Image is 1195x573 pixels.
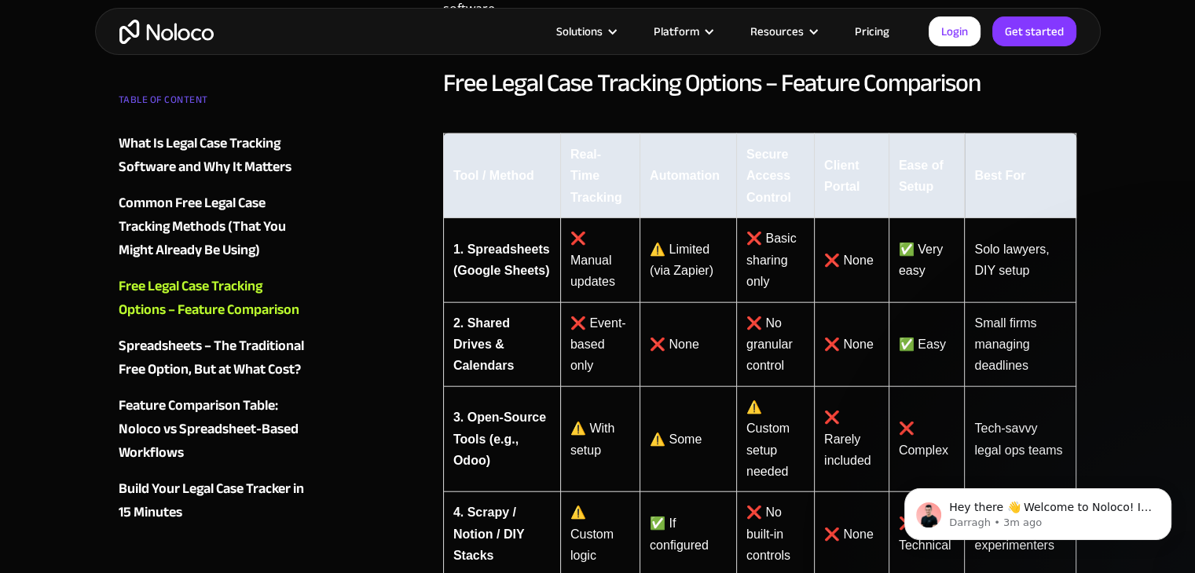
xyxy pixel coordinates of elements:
td: ❌ None [640,302,736,386]
td: ⚠️ Limited (via Zapier) [640,218,736,302]
th: Real-Time Tracking [560,133,640,217]
div: TABLE OF CONTENT [119,88,309,119]
strong: 3. Open-Source Tools (e.g., Odoo) [453,411,546,467]
td: Tech-savvy legal ops teams [965,386,1076,492]
th: Client Portal [814,133,889,217]
td: ❌ Event-based only [560,302,640,386]
h2: Free Legal Case Tracking Options – Feature Comparison [443,68,1077,99]
strong: 2. Shared Drives & Calendars [453,316,514,373]
td: ❌ None [814,218,889,302]
div: Resources [731,21,835,42]
td: ✅ Easy [889,302,965,386]
div: Platform [634,21,731,42]
a: Login [929,16,981,46]
td: ⚠️ With setup [560,386,640,492]
td: ✅ Very easy [889,218,965,302]
a: Pricing [835,21,909,42]
strong: 4. Scrapy / Notion / DIY Stacks [453,505,524,562]
td: Small firms managing deadlines [965,302,1076,386]
div: Solutions [556,21,603,42]
td: ❌ Rarely included [814,386,889,492]
div: Solutions [537,21,634,42]
strong: 1. Spreadsheets (Google Sheets) [453,243,550,277]
td: ⚠️ Some [640,386,736,492]
td: ❌ None [814,302,889,386]
th: Best For [965,133,1076,217]
div: Resources [750,21,804,42]
td: ❌ Complex [889,386,965,492]
div: Platform [654,21,699,42]
td: ❌ Basic sharing only [736,218,814,302]
td: Solo lawyers, DIY setup [965,218,1076,302]
a: Free Legal Case Tracking Options – Feature Comparison [119,275,309,322]
th: Ease of Setup [889,133,965,217]
a: Build Your Legal Case Tracker in 15 Minutes [119,477,309,524]
td: ❌ No granular control [736,302,814,386]
a: home [119,20,214,44]
a: Feature Comparison Table: Noloco vs Spreadsheet-Based Workflows [119,394,309,465]
a: Common Free Legal Case Tracking Methods (That You Might Already Be Using) [119,192,309,262]
th: Tool / Method [443,133,560,217]
th: Secure Access Control [736,133,814,217]
td: ❌ Manual updates [560,218,640,302]
a: Get started [992,16,1076,46]
iframe: Intercom notifications message [881,455,1195,565]
a: Spreadsheets – The Traditional Free Option, But at What Cost? [119,334,309,381]
a: What Is Legal Case Tracking Software and Why It Matters [119,132,309,179]
th: Automation [640,133,736,217]
td: ⚠️ Custom setup needed [736,386,814,492]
